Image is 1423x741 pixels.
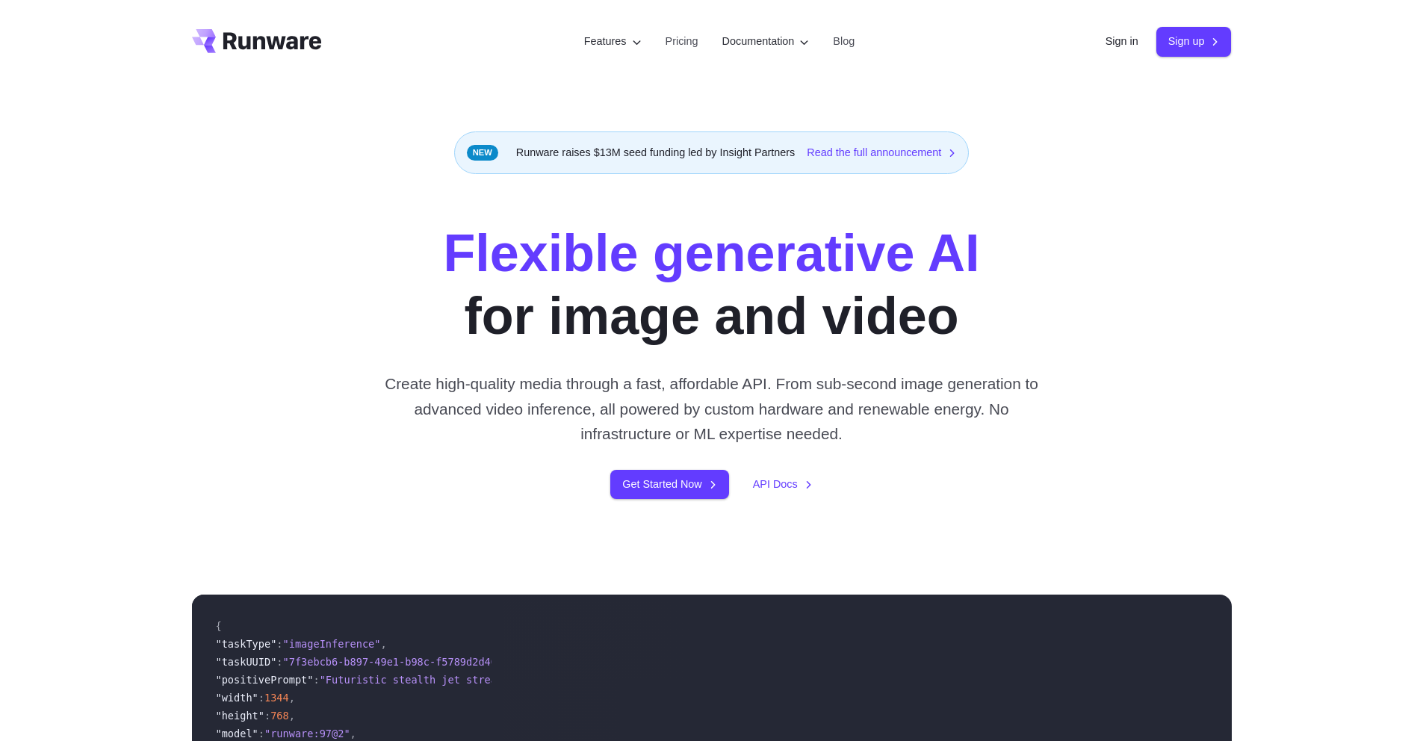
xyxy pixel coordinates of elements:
label: Documentation [722,33,810,50]
span: , [289,692,295,704]
span: , [289,710,295,722]
span: : [276,656,282,668]
a: Sign up [1156,27,1232,56]
span: , [350,728,356,740]
span: 768 [270,710,289,722]
a: Go to / [192,29,322,53]
span: "taskType" [216,638,277,650]
span: : [264,710,270,722]
span: "imageInference" [283,638,381,650]
span: "Futuristic stealth jet streaking through a neon-lit cityscape with glowing purple exhaust" [320,674,876,686]
span: 1344 [264,692,289,704]
span: "height" [216,710,264,722]
span: "width" [216,692,258,704]
a: Pricing [666,33,698,50]
label: Features [584,33,642,50]
a: Get Started Now [610,470,728,499]
a: Sign in [1106,33,1138,50]
span: : [313,674,319,686]
span: : [276,638,282,650]
h1: for image and video [443,222,979,347]
strong: Flexible generative AI [443,224,979,282]
span: "taskUUID" [216,656,277,668]
span: "positivePrompt" [216,674,314,686]
div: Runware raises $13M seed funding led by Insight Partners [454,131,970,174]
span: "7f3ebcb6-b897-49e1-b98c-f5789d2d40d7" [283,656,515,668]
span: "runware:97@2" [264,728,350,740]
span: , [380,638,386,650]
p: Create high-quality media through a fast, affordable API. From sub-second image generation to adv... [379,371,1044,446]
a: Blog [833,33,855,50]
span: { [216,620,222,632]
span: : [258,692,264,704]
a: API Docs [753,476,813,493]
span: "model" [216,728,258,740]
a: Read the full announcement [807,144,956,161]
span: : [258,728,264,740]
